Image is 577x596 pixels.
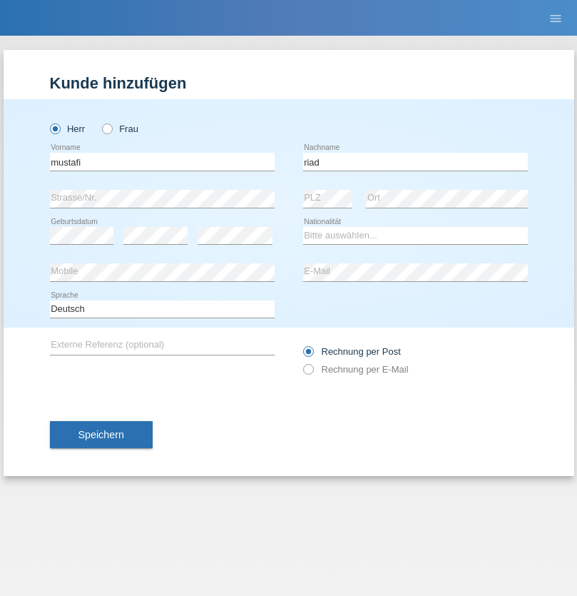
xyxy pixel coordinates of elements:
[548,11,563,26] i: menu
[102,123,111,133] input: Frau
[303,346,312,364] input: Rechnung per Post
[102,123,138,134] label: Frau
[50,421,153,448] button: Speichern
[50,123,86,134] label: Herr
[78,429,124,440] span: Speichern
[303,364,409,375] label: Rechnung per E-Mail
[303,364,312,382] input: Rechnung per E-Mail
[541,14,570,22] a: menu
[303,346,401,357] label: Rechnung per Post
[50,123,59,133] input: Herr
[50,74,528,92] h1: Kunde hinzufügen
